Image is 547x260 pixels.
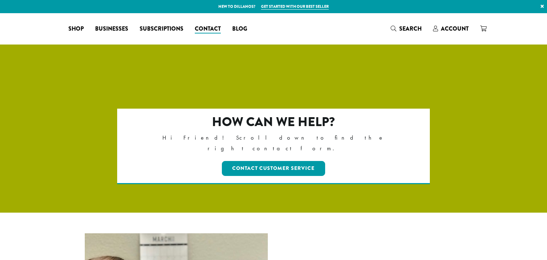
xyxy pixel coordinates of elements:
span: Businesses [95,25,128,33]
a: Search [385,23,427,35]
span: Contact [195,25,221,33]
span: Subscriptions [140,25,183,33]
p: Hi Friend! Scroll down to find the right contact form. [148,132,399,154]
a: Get started with our best seller [261,4,329,10]
span: Blog [232,25,247,33]
span: Account [441,25,469,33]
h2: How can we help? [148,114,399,130]
span: Search [399,25,422,33]
span: Shop [68,25,84,33]
a: Shop [63,23,89,35]
a: Contact Customer Service [222,161,325,176]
